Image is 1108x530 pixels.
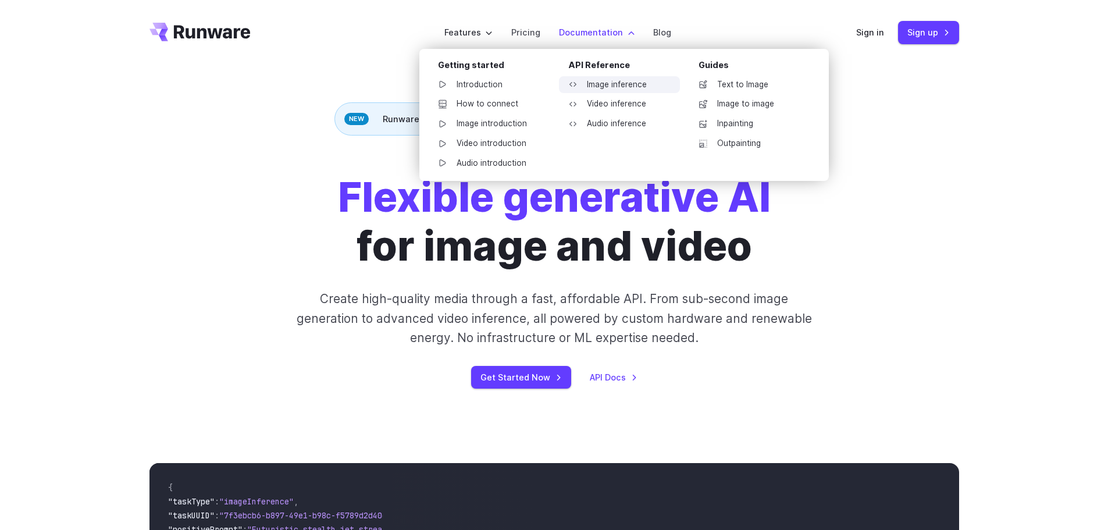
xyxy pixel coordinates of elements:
[471,366,571,389] a: Get Started Now
[511,26,540,39] a: Pricing
[294,496,298,507] span: ,
[219,496,294,507] span: "imageInference"
[689,115,810,133] a: Inpainting
[689,76,810,94] a: Text to Image
[689,95,810,113] a: Image to image
[149,23,251,41] a: Go to /
[219,510,396,521] span: "7f3ebcb6-b897-49e1-b98c-f5789d2d40d7"
[559,76,680,94] a: Image inference
[699,58,810,76] div: Guides
[438,58,550,76] div: Getting started
[653,26,671,39] a: Blog
[429,155,550,172] a: Audio introduction
[168,496,215,507] span: "taskType"
[429,135,550,152] a: Video introduction
[215,496,219,507] span: :
[295,289,813,347] p: Create high-quality media through a fast, affordable API. From sub-second image generation to adv...
[215,510,219,521] span: :
[168,510,215,521] span: "taskUUID"
[856,26,884,39] a: Sign in
[338,173,771,271] h1: for image and video
[559,115,680,133] a: Audio inference
[590,371,637,384] a: API Docs
[429,95,550,113] a: How to connect
[559,95,680,113] a: Video inference
[568,58,680,76] div: API Reference
[444,26,493,39] label: Features
[559,26,635,39] label: Documentation
[429,76,550,94] a: Introduction
[429,115,550,133] a: Image introduction
[338,172,771,222] strong: Flexible generative AI
[689,135,810,152] a: Outpainting
[898,21,959,44] a: Sign up
[168,482,173,493] span: {
[334,102,774,136] div: Runware raises $13M seed funding led by Insight Partners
